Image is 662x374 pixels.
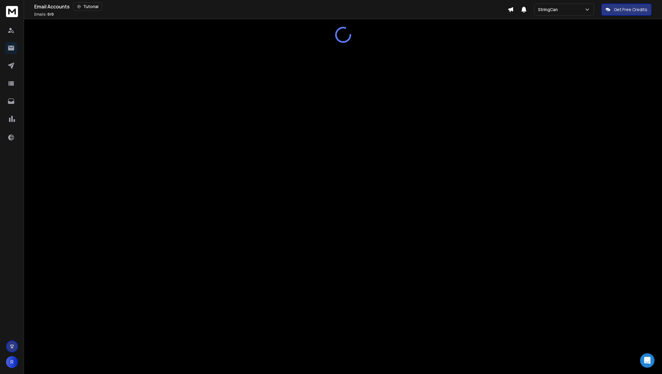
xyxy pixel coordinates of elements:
p: Emails : [34,12,54,17]
button: Get Free Credits [601,4,651,16]
p: Get Free Credits [614,7,647,13]
button: R [6,356,18,368]
button: Tutorial [73,2,102,11]
div: Open Intercom Messenger [640,353,654,368]
span: 0 / 0 [47,12,54,17]
div: Email Accounts [34,2,508,11]
p: StringCan [538,7,560,13]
